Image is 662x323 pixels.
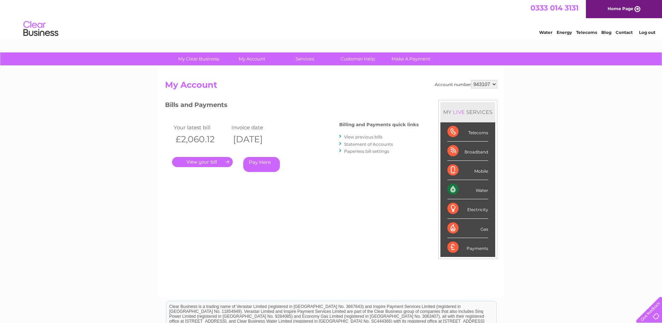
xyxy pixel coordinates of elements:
[329,52,387,65] a: Customer Help
[23,18,59,40] img: logo.png
[172,157,233,167] a: .
[447,219,488,238] div: Gas
[230,123,287,132] td: Invoice date
[539,30,552,35] a: Water
[243,157,280,172] a: Pay Here
[447,180,488,199] div: Water
[452,109,466,115] div: LIVE
[223,52,281,65] a: My Account
[616,30,633,35] a: Contact
[276,52,334,65] a: Services
[435,80,497,88] div: Account number
[447,122,488,142] div: Telecoms
[165,100,419,112] h3: Bills and Payments
[165,80,497,93] h2: My Account
[382,52,440,65] a: Make A Payment
[447,199,488,218] div: Electricity
[447,142,488,161] div: Broadband
[172,123,230,132] td: Your latest bill
[344,134,382,139] a: View previous bills
[339,122,419,127] h4: Billing and Payments quick links
[440,102,495,122] div: MY SERVICES
[447,161,488,180] div: Mobile
[530,3,579,12] a: 0333 014 3131
[344,142,393,147] a: Statement of Accounts
[166,4,496,34] div: Clear Business is a trading name of Verastar Limited (registered in [GEOGRAPHIC_DATA] No. 3667643...
[601,30,611,35] a: Blog
[230,132,287,146] th: [DATE]
[557,30,572,35] a: Energy
[447,238,488,257] div: Payments
[172,132,230,146] th: £2,060.12
[170,52,228,65] a: My Clear Business
[344,149,389,154] a: Paperless bill settings
[639,30,655,35] a: Log out
[576,30,597,35] a: Telecoms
